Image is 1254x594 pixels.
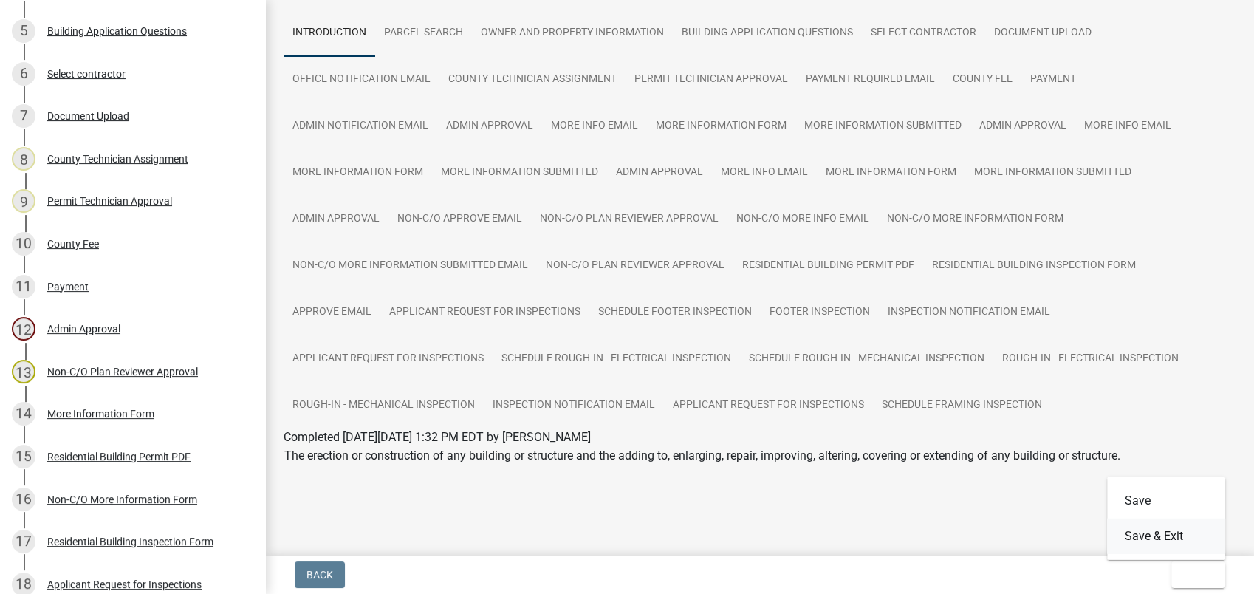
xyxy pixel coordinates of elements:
a: Approve Email [284,289,380,336]
div: 7 [12,104,35,128]
div: Residential Building Permit PDF [47,451,191,462]
a: Admin Approval [607,149,712,197]
div: 8 [12,147,35,171]
a: More Information Form [817,149,965,197]
div: Payment [47,281,89,292]
div: Exit [1107,477,1225,560]
div: Residential Building Inspection Form [47,536,213,547]
a: Permit Technician Approval [626,56,797,103]
a: Applicant Request for Inspections [380,289,589,336]
a: Residential Building Inspection Form [923,242,1145,290]
div: Building Application Questions [47,26,187,36]
a: Schedule Footer Inspection [589,289,761,336]
a: Non-C/O More Information Submitted Email [284,242,537,290]
a: More Info Email [542,103,647,150]
td: The erection or construction of any building or structure and the adding to, enlarging, repair, i... [284,446,1121,465]
div: County Technician Assignment [47,154,188,164]
span: Completed [DATE][DATE] 1:32 PM EDT by [PERSON_NAME] [284,430,591,444]
div: Select contractor [47,69,126,79]
a: Non-C/O Plan Reviewer Approval [537,242,733,290]
a: County Technician Assignment [439,56,626,103]
div: More Information Form [47,409,154,419]
div: 12 [12,317,35,341]
a: Rough-in - Electrical Inspection [993,335,1188,383]
a: More Information Submitted [795,103,970,150]
a: Payment Required Email [797,56,944,103]
a: Applicant Request for Inspections [664,382,873,429]
div: 5 [12,19,35,43]
a: Admin Approval [970,103,1075,150]
a: More Information Submitted [965,149,1140,197]
div: 16 [12,488,35,511]
a: Non-C/O Plan Reviewer Approval [531,196,727,243]
a: More Information Submitted [432,149,607,197]
div: Document Upload [47,111,129,121]
a: Schedule Rough-in - Electrical Inspection [493,335,740,383]
a: Applicant Request for Inspections [284,335,493,383]
div: Permit Technician Approval [47,196,172,206]
div: 13 [12,360,35,383]
button: Exit [1171,561,1225,588]
div: Admin Approval [47,324,120,334]
div: 11 [12,275,35,298]
a: Document Upload [985,10,1100,57]
a: More Information Form [647,103,795,150]
div: Non-C/O More Information Form [47,494,197,505]
a: Owner and Property Information [472,10,673,57]
button: Save & Exit [1107,519,1225,554]
a: Admin Approval [284,196,388,243]
a: More Info Email [712,149,817,197]
div: Applicant Request for Inspections [47,579,202,590]
a: Inspection Notification Email [879,289,1059,336]
a: Non-C/O More Information Form [878,196,1072,243]
a: Select contractor [862,10,985,57]
a: Non-C/O More Info Email [727,196,878,243]
a: Schedule Rough-in - Mechanical Inspection [740,335,993,383]
button: Back [295,561,345,588]
a: More Info Email [1075,103,1180,150]
a: County Fee [944,56,1021,103]
a: Rough-in - Mechanical Inspection [284,382,484,429]
div: 14 [12,402,35,426]
a: Admin Notification Email [284,103,437,150]
a: Introduction [284,10,375,57]
a: Residential Building Permit PDF [733,242,923,290]
div: 17 [12,530,35,553]
div: 6 [12,62,35,86]
a: Payment [1021,56,1085,103]
a: Schedule Framing Inspection [873,382,1051,429]
div: County Fee [47,239,99,249]
div: 9 [12,189,35,213]
div: 15 [12,445,35,468]
span: Back [306,569,333,581]
span: Exit [1183,569,1205,581]
a: Inspection Notification Email [484,382,664,429]
a: Admin Approval [437,103,542,150]
a: Building Application Questions [673,10,862,57]
div: 10 [12,232,35,256]
button: Save [1107,483,1225,519]
a: Footer Inspection [761,289,879,336]
a: Office Notification Email [284,56,439,103]
a: More Information Form [284,149,432,197]
div: Non-C/O Plan Reviewer Approval [47,366,198,377]
a: Parcel search [375,10,472,57]
a: Non-C/O Approve Email [388,196,531,243]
